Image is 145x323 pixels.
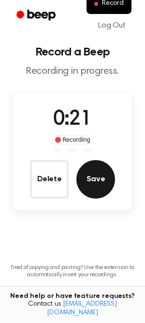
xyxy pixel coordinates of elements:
button: Save Audio Record [76,160,115,199]
p: Recording in progress. [8,66,137,78]
button: Delete Audio Record [30,160,69,199]
a: Log Out [88,14,135,37]
a: [EMAIL_ADDRESS][DOMAIN_NAME] [47,301,117,316]
span: 0:21 [53,109,92,130]
a: Beep [10,6,64,25]
p: Tired of copying and pasting? Use the extension to automatically insert your recordings. [8,264,137,279]
div: Recording [53,135,93,145]
h1: Record a Beep [8,46,137,58]
span: Contact us [6,300,139,317]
